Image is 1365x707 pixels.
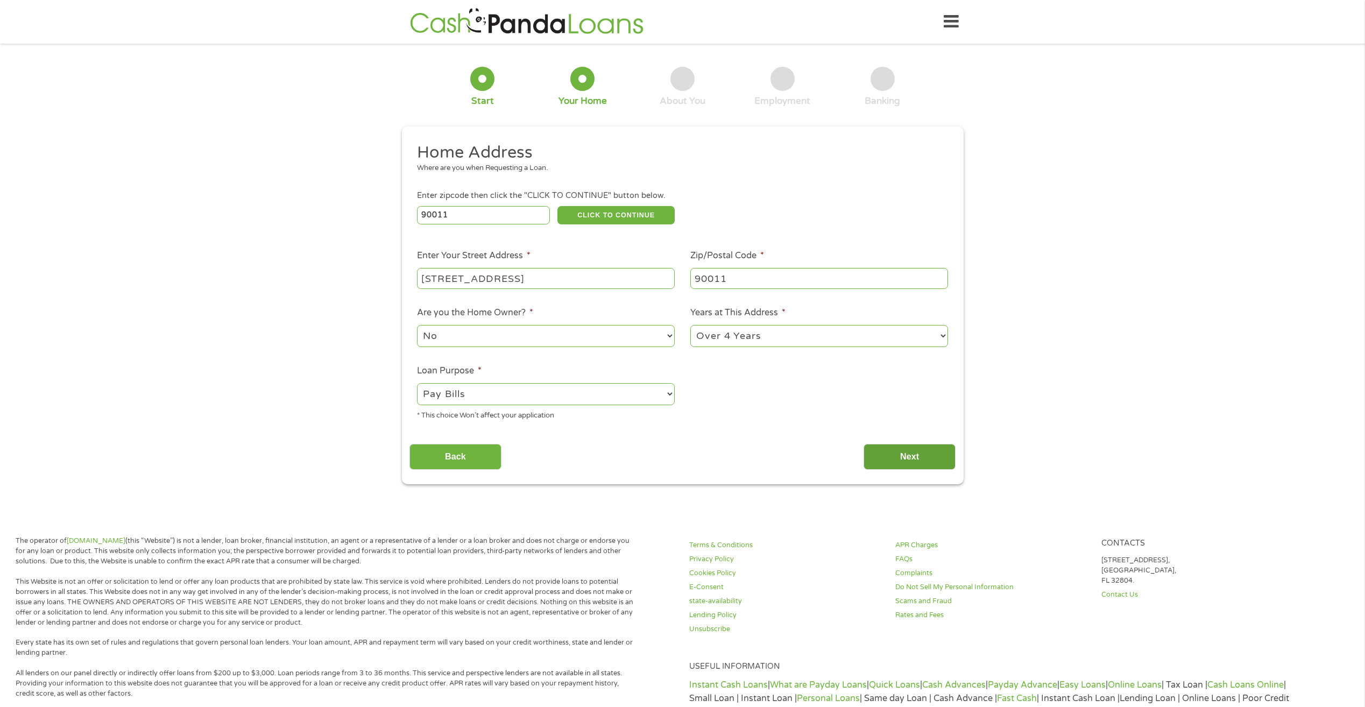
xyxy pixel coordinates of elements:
label: Years at This Address [690,307,786,319]
input: Next [864,444,956,470]
h4: Contacts [1101,539,1295,549]
a: Complaints [895,568,1088,578]
div: About You [660,95,705,107]
a: Cookies Policy [689,568,882,578]
p: All lenders on our panel directly or indirectly offer loans from $200 up to $3,000. Loan periods ... [16,668,634,699]
a: Fast Cash [997,693,1037,704]
label: Are you the Home Owner? [417,307,533,319]
a: Cash Loans Online [1207,680,1284,690]
a: E-Consent [689,582,882,592]
a: Do Not Sell My Personal Information [895,582,1088,592]
a: What are Payday Loans [770,680,867,690]
input: Back [409,444,501,470]
div: Where are you when Requesting a Loan. [417,163,940,174]
a: Payday Advance [988,680,1057,690]
div: Employment [754,95,810,107]
a: state-availability [689,596,882,606]
input: Enter Zipcode (e.g 01510) [417,206,550,224]
p: This Website is not an offer or solicitation to lend or offer any loan products that are prohibit... [16,577,634,627]
a: Scams and Fraud [895,596,1088,606]
label: Enter Your Street Address [417,250,531,261]
a: Terms & Conditions [689,540,882,550]
div: Your Home [558,95,607,107]
a: [DOMAIN_NAME] [67,536,125,545]
div: Start [471,95,494,107]
p: [STREET_ADDRESS], [GEOGRAPHIC_DATA], FL 32804. [1101,555,1295,586]
div: Enter zipcode then click the "CLICK TO CONTINUE" button below. [417,190,947,202]
a: Lending Policy [689,610,882,620]
a: Privacy Policy [689,554,882,564]
a: Unsubscribe [689,624,882,634]
label: Loan Purpose [417,365,482,377]
input: 1 Main Street [417,268,675,288]
div: Banking [865,95,900,107]
div: * This choice Won’t affect your application [417,407,675,421]
a: Personal Loans [797,693,860,704]
a: APR Charges [895,540,1088,550]
a: Rates and Fees [895,610,1088,620]
a: Online Loans [1108,680,1162,690]
a: Quick Loans [869,680,920,690]
img: GetLoanNow Logo [407,6,647,37]
a: Instant Cash Loans [689,680,768,690]
button: CLICK TO CONTINUE [557,206,675,224]
a: Contact Us [1101,590,1295,600]
h4: Useful Information [689,662,1295,672]
a: FAQs [895,554,1088,564]
h2: Home Address [417,142,940,164]
p: The operator of (this “Website”) is not a lender, loan broker, financial institution, an agent or... [16,536,634,567]
a: Cash Advances [922,680,986,690]
a: Easy Loans [1059,680,1106,690]
label: Zip/Postal Code [690,250,764,261]
p: Every state has its own set of rules and regulations that govern personal loan lenders. Your loan... [16,638,634,658]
